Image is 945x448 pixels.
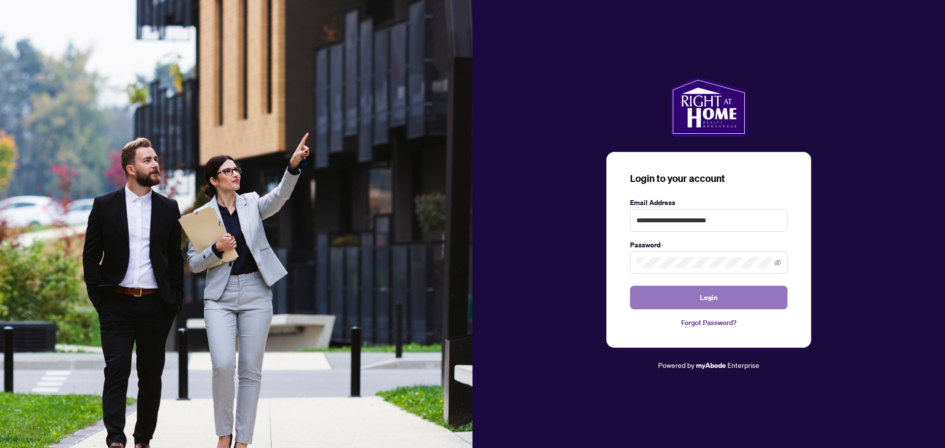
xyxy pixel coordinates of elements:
label: Email Address [630,197,787,208]
button: Login [630,286,787,309]
span: eye-invisible [774,259,781,266]
img: ma-logo [670,77,747,136]
h3: Login to your account [630,172,787,185]
span: Login [700,290,718,305]
span: Powered by [658,360,694,369]
a: myAbode [696,360,726,371]
a: Forgot Password? [630,317,787,328]
span: Enterprise [727,360,759,369]
label: Password [630,239,787,250]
